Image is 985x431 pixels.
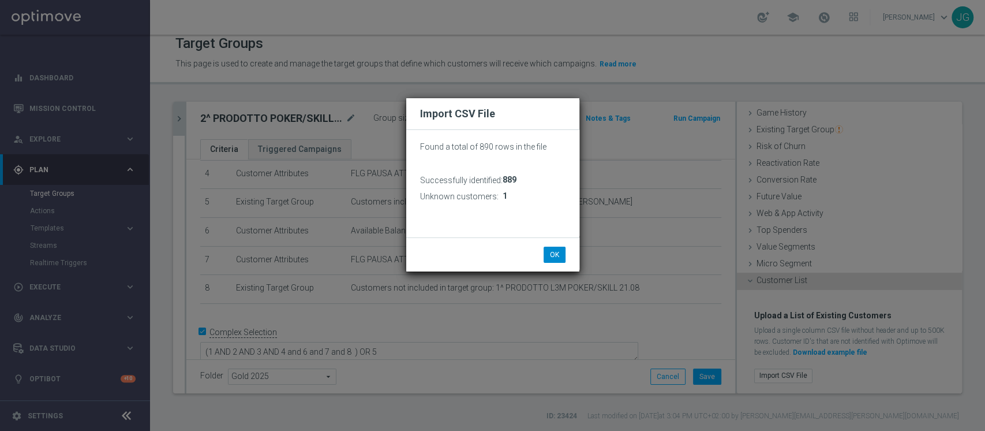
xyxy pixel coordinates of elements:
[420,142,565,152] p: Found a total of 890 rows in the file
[420,175,503,185] h3: Successfully identified:
[420,107,565,121] h2: Import CSV File
[420,191,499,202] h3: Unknown customers:
[544,247,565,263] button: OK
[503,191,507,201] span: 1
[503,175,516,185] span: 889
